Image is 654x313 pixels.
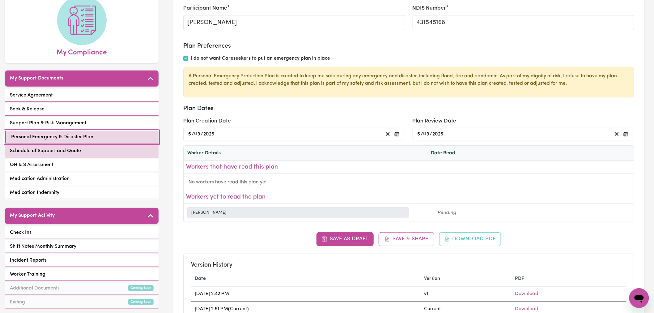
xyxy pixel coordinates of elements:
[10,189,59,196] span: Medication Indemnity
[203,130,215,138] input: ----
[5,240,159,253] a: Shift Notes Monthly Summary
[511,271,626,286] th: PDF
[5,145,159,157] a: Schedule of Support and Quote
[5,71,159,87] button: My Support Documents
[379,232,434,246] button: Save & Share
[191,56,330,61] strong: I do not want Careseekers to put an emergency plan in place
[201,131,203,137] span: /
[10,105,45,113] span: Seek & Release
[128,285,154,291] small: Coming Soon
[420,286,511,301] td: v 1
[5,268,159,281] a: Worker Training
[515,291,538,296] a: Download
[128,299,154,305] small: Coming Soon
[10,213,55,219] h5: My Support Activity
[188,130,192,138] input: --
[431,149,497,157] div: Date Read
[191,271,420,286] th: Date
[10,92,53,99] span: Service Agreement
[57,45,107,58] span: My Compliance
[10,257,47,264] span: Incident Reports
[189,72,629,87] p: A Personal Emergency Protection Plan is created to keep me safe during any emergency and disaster...
[5,159,159,171] a: OH & S Assessment
[316,232,374,246] button: Save as Draft
[424,130,430,138] input: --
[420,271,511,286] th: Version
[10,75,63,81] h5: My Support Documents
[413,4,446,12] label: NDIS Number
[421,131,423,137] span: /
[413,117,457,125] label: Plan Review Date
[183,4,227,12] label: Participant Name
[10,161,53,169] span: OH & S Assessment
[515,307,538,311] a: Download
[10,243,76,250] span: Shift Notes Monthly Summary
[186,193,631,201] h3: Workers yet to read the plan
[5,187,159,199] a: Medication Indemnity
[187,149,431,157] div: Worker Details
[10,285,60,292] span: Additional Documents
[10,147,81,155] span: Schedule of Support and Quote
[432,130,444,138] input: ----
[437,209,456,217] span: Pending
[5,89,159,102] a: Service Agreement
[439,232,501,246] button: Download PDF
[191,261,626,269] h5: Version History
[423,132,427,137] span: 0
[5,208,159,224] button: My Support Activity
[191,286,420,301] td: [DATE] 2:42 PM
[5,117,159,130] a: Support Plan & Risk Management
[417,130,421,138] input: --
[5,103,159,116] a: Seek & Release
[10,119,86,127] span: Support Plan & Risk Management
[194,132,197,137] span: 0
[10,175,70,182] span: Medication Administration
[11,133,93,141] span: Personal Emergency & Disaster Plan
[10,271,45,278] span: Worker Training
[192,131,194,137] span: /
[430,131,432,137] span: /
[186,163,631,171] h3: Workers that have read this plan
[184,174,634,191] div: No workers have read this plan yet
[183,42,634,50] h3: Plan Preferences
[183,117,231,125] label: Plan Creation Date
[183,105,634,112] h3: Plan Dates
[5,282,159,295] a: Additional DocumentsComing Soon
[5,296,159,309] a: ExitingComing Soon
[5,254,159,267] a: Incident Reports
[194,130,201,138] input: --
[629,288,649,308] iframe: Button to launch messaging window
[10,229,32,236] span: Check Ins
[5,173,159,185] a: Medication Administration
[5,131,159,144] a: Personal Emergency & Disaster Plan
[5,226,159,239] a: Check Ins
[10,298,25,306] span: Exiting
